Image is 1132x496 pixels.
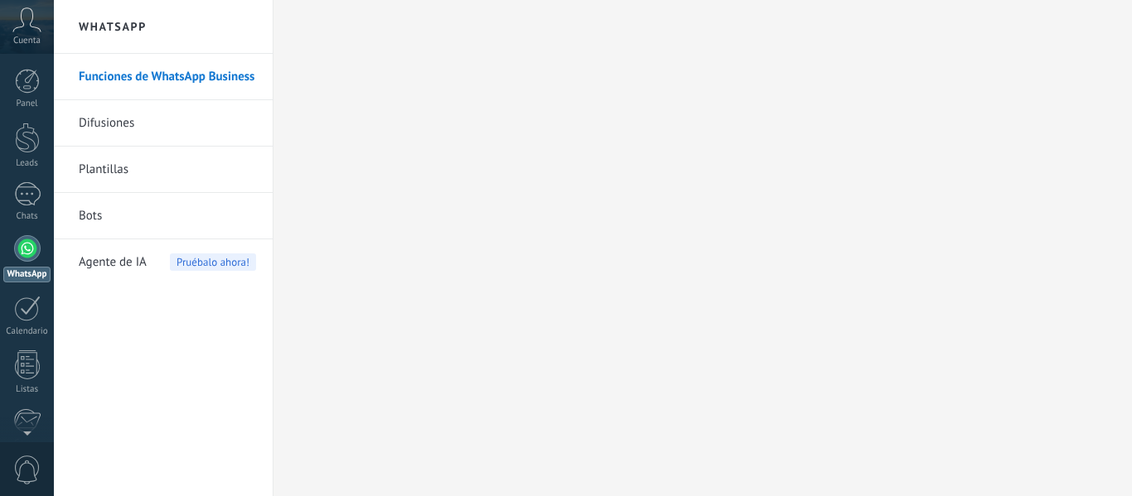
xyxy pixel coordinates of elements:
div: Listas [3,384,51,395]
div: Chats [3,211,51,222]
div: Panel [3,99,51,109]
div: WhatsApp [3,267,51,282]
a: Difusiones [79,100,256,147]
span: Pruébalo ahora! [170,253,256,271]
a: Agente de IAPruébalo ahora! [79,239,256,286]
div: Calendario [3,326,51,337]
li: Funciones de WhatsApp Business [54,54,273,100]
li: Plantillas [54,147,273,193]
span: Cuenta [13,36,41,46]
a: Plantillas [79,147,256,193]
a: Funciones de WhatsApp Business [79,54,256,100]
div: Leads [3,158,51,169]
li: Difusiones [54,100,273,147]
li: Bots [54,193,273,239]
span: Agente de IA [79,239,147,286]
a: Bots [79,193,256,239]
li: Agente de IA [54,239,273,285]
